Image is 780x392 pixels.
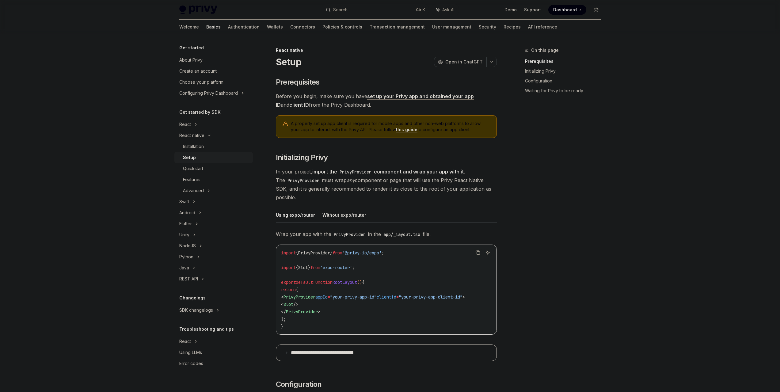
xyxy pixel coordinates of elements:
div: REST API [179,275,198,283]
div: Unity [179,231,189,238]
span: { [296,265,298,270]
button: Using expo/router [276,208,315,222]
button: Copy the contents from the code block [474,249,482,257]
span: </ [281,309,286,314]
span: PrivyProvider [283,294,315,300]
svg: Warning [282,121,288,127]
span: A properly set up app client is required for mobile apps and other non-web platforms to allow you... [291,120,490,133]
button: Without expo/router [322,208,366,222]
span: = [396,294,399,300]
h5: Changelogs [179,294,206,302]
span: < [281,302,283,307]
span: Slot [283,302,293,307]
span: Ctrl K [416,7,425,12]
a: Create an account [174,66,253,77]
span: '@privy-io/expo' [342,250,382,256]
span: } [330,250,333,256]
a: Waiting for Privy to be ready [525,86,606,96]
span: appId [315,294,328,300]
a: Welcome [179,20,199,34]
div: Android [179,209,195,216]
h1: Setup [276,56,301,67]
button: Ask AI [432,4,459,15]
a: User management [432,20,471,34]
a: Dashboard [548,5,586,15]
div: Quickstart [183,165,203,172]
span: ( [296,287,298,292]
code: PrivyProvider [337,169,374,175]
div: Search... [333,6,350,13]
span: "your-privy-app-id" [330,294,377,300]
a: Policies & controls [322,20,362,34]
span: PrivyProvider [298,250,330,256]
a: Authentication [228,20,260,34]
strong: import the component and wrap your app with it [312,169,464,175]
em: any [347,177,355,183]
span: On this page [531,47,559,54]
a: Support [524,7,541,13]
div: Swift [179,198,189,205]
span: function [313,280,333,285]
span: { [296,250,298,256]
span: > [462,294,465,300]
div: React native [179,132,204,139]
span: import [281,265,296,270]
span: Prerequisites [276,77,320,87]
div: About Privy [179,56,203,64]
div: Advanced [183,187,204,194]
span: Before you begin, make sure you have and from the Privy Dashboard. [276,92,497,109]
span: Open in ChatGPT [445,59,483,65]
a: client ID [289,102,309,108]
div: React [179,338,191,345]
div: Python [179,253,193,261]
a: Basics [206,20,221,34]
span: In your project, . The must wrap component or page that will use the Privy React Native SDK, and ... [276,167,497,202]
a: Error codes [174,358,253,369]
div: Flutter [179,220,192,227]
span: } [308,265,310,270]
span: from [310,265,320,270]
span: RootLayout [333,280,357,285]
a: Prerequisites [525,56,606,66]
h5: Get started by SDK [179,108,221,116]
a: Security [479,20,496,34]
a: Demo [504,7,517,13]
a: Configuration [525,76,606,86]
button: Toggle dark mode [591,5,601,15]
div: Error codes [179,360,203,367]
span: default [296,280,313,285]
code: PrivyProvider [331,231,368,238]
a: Initializing Privy [525,66,606,76]
span: import [281,250,296,256]
div: React [179,121,191,128]
span: ; [382,250,384,256]
button: Search...CtrlK [322,4,429,15]
div: Using LLMs [179,349,202,356]
span: = [328,294,330,300]
span: export [281,280,296,285]
div: Choose your platform [179,78,223,86]
div: Features [183,176,200,183]
div: NodeJS [179,242,196,249]
span: Initializing Privy [276,153,328,162]
span: from [333,250,342,256]
div: Configuring Privy Dashboard [179,89,238,97]
div: React native [276,47,497,53]
a: Wallets [267,20,283,34]
a: Installation [174,141,253,152]
a: this guide [396,127,417,132]
div: SDK changelogs [179,306,213,314]
span: return [281,287,296,292]
button: Open in ChatGPT [434,57,486,67]
div: Installation [183,143,204,150]
a: Features [174,174,253,185]
span: Dashboard [553,7,577,13]
img: light logo [179,6,217,14]
a: Connectors [290,20,315,34]
a: Recipes [504,20,521,34]
a: Setup [174,152,253,163]
span: Wrap your app with the in the file. [276,230,497,238]
span: > [318,309,320,314]
span: ); [281,316,286,322]
span: clientId [377,294,396,300]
